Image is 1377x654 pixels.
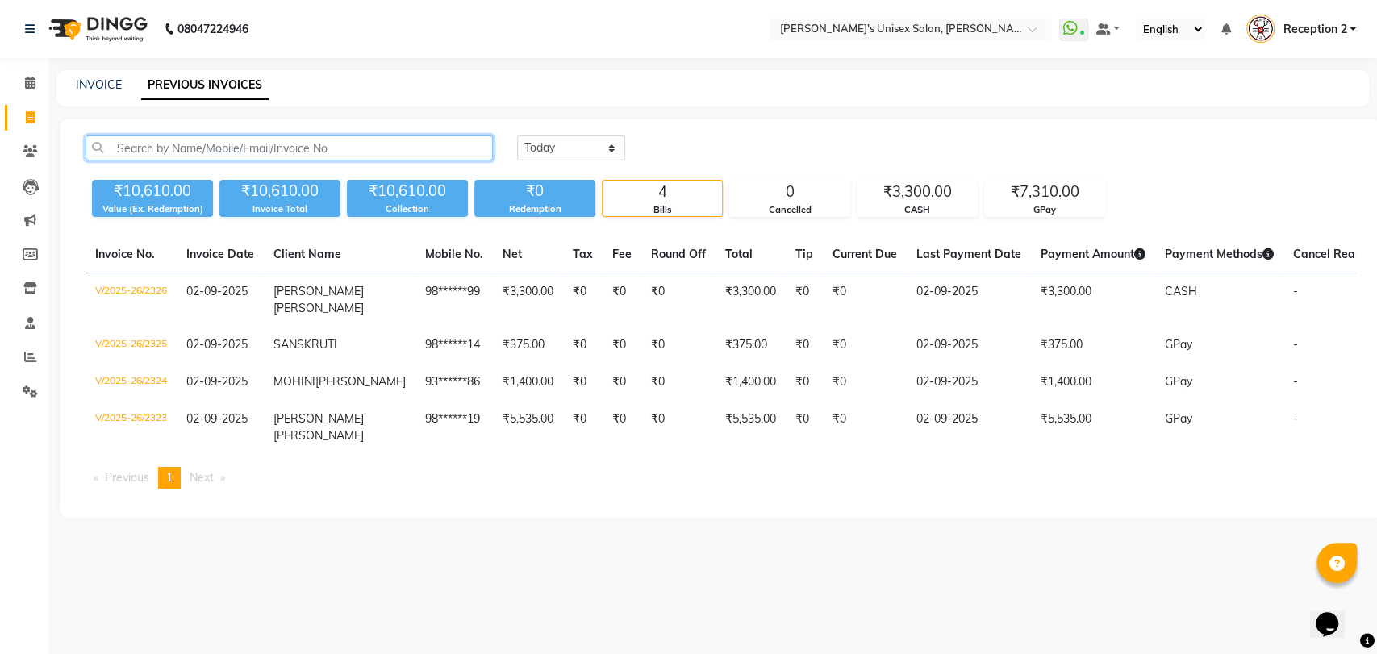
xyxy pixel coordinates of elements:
[603,181,722,203] div: 4
[1293,337,1298,352] span: -
[786,401,823,454] td: ₹0
[563,401,603,454] td: ₹0
[916,247,1021,261] span: Last Payment Date
[141,71,269,100] a: PREVIOUS INVOICES
[186,337,248,352] span: 02-09-2025
[563,327,603,364] td: ₹0
[95,247,155,261] span: Invoice No.
[219,180,340,202] div: ₹10,610.00
[86,467,1355,489] nav: Pagination
[86,401,177,454] td: V/2025-26/2323
[92,180,213,202] div: ₹10,610.00
[186,411,248,426] span: 02-09-2025
[92,202,213,216] div: Value (Ex. Redemption)
[823,273,907,327] td: ₹0
[857,181,977,203] div: ₹3,300.00
[1283,21,1346,38] span: Reception 2
[493,401,563,454] td: ₹5,535.00
[86,327,177,364] td: V/2025-26/2325
[273,301,364,315] span: [PERSON_NAME]
[823,327,907,364] td: ₹0
[1031,401,1155,454] td: ₹5,535.00
[563,273,603,327] td: ₹0
[166,470,173,485] span: 1
[603,203,722,217] div: Bills
[1165,411,1192,426] span: GPay
[1293,284,1298,298] span: -
[1041,247,1145,261] span: Payment Amount
[76,77,122,92] a: INVOICE
[219,202,340,216] div: Invoice Total
[273,411,364,426] span: [PERSON_NAME]
[1165,247,1274,261] span: Payment Methods
[493,273,563,327] td: ₹3,300.00
[907,401,1031,454] td: 02-09-2025
[1031,327,1155,364] td: ₹375.00
[603,273,641,327] td: ₹0
[1165,337,1192,352] span: GPay
[603,364,641,401] td: ₹0
[1031,273,1155,327] td: ₹3,300.00
[823,364,907,401] td: ₹0
[273,247,341,261] span: Client Name
[1165,374,1192,389] span: GPay
[273,284,364,298] span: [PERSON_NAME]
[1165,284,1197,298] span: CASH
[474,180,595,202] div: ₹0
[786,273,823,327] td: ₹0
[907,327,1031,364] td: 02-09-2025
[651,247,706,261] span: Round Off
[985,203,1104,217] div: GPay
[86,135,493,160] input: Search by Name/Mobile/Email/Invoice No
[641,273,716,327] td: ₹0
[716,401,786,454] td: ₹5,535.00
[347,202,468,216] div: Collection
[857,203,977,217] div: CASH
[716,364,786,401] td: ₹1,400.00
[603,401,641,454] td: ₹0
[41,6,152,52] img: logo
[186,374,248,389] span: 02-09-2025
[795,247,813,261] span: Tip
[474,202,595,216] div: Redemption
[730,181,849,203] div: 0
[273,428,364,443] span: [PERSON_NAME]
[730,203,849,217] div: Cancelled
[573,247,593,261] span: Tax
[786,327,823,364] td: ₹0
[1293,374,1298,389] span: -
[186,284,248,298] span: 02-09-2025
[641,401,716,454] td: ₹0
[273,374,315,389] span: MOHINI
[786,364,823,401] td: ₹0
[190,470,214,485] span: Next
[641,364,716,401] td: ₹0
[716,273,786,327] td: ₹3,300.00
[177,6,248,52] b: 08047224946
[105,470,149,485] span: Previous
[493,364,563,401] td: ₹1,400.00
[1293,247,1374,261] span: Cancel Reason
[725,247,753,261] span: Total
[425,247,483,261] span: Mobile No.
[273,337,337,352] span: SANSKRUTI
[563,364,603,401] td: ₹0
[832,247,897,261] span: Current Due
[603,327,641,364] td: ₹0
[347,180,468,202] div: ₹10,610.00
[1309,589,1361,638] iframe: chat widget
[907,364,1031,401] td: 02-09-2025
[86,364,177,401] td: V/2025-26/2324
[1246,15,1275,43] img: Reception 2
[641,327,716,364] td: ₹0
[186,247,254,261] span: Invoice Date
[716,327,786,364] td: ₹375.00
[1293,411,1298,426] span: -
[907,273,1031,327] td: 02-09-2025
[86,273,177,327] td: V/2025-26/2326
[985,181,1104,203] div: ₹7,310.00
[493,327,563,364] td: ₹375.00
[612,247,632,261] span: Fee
[503,247,522,261] span: Net
[823,401,907,454] td: ₹0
